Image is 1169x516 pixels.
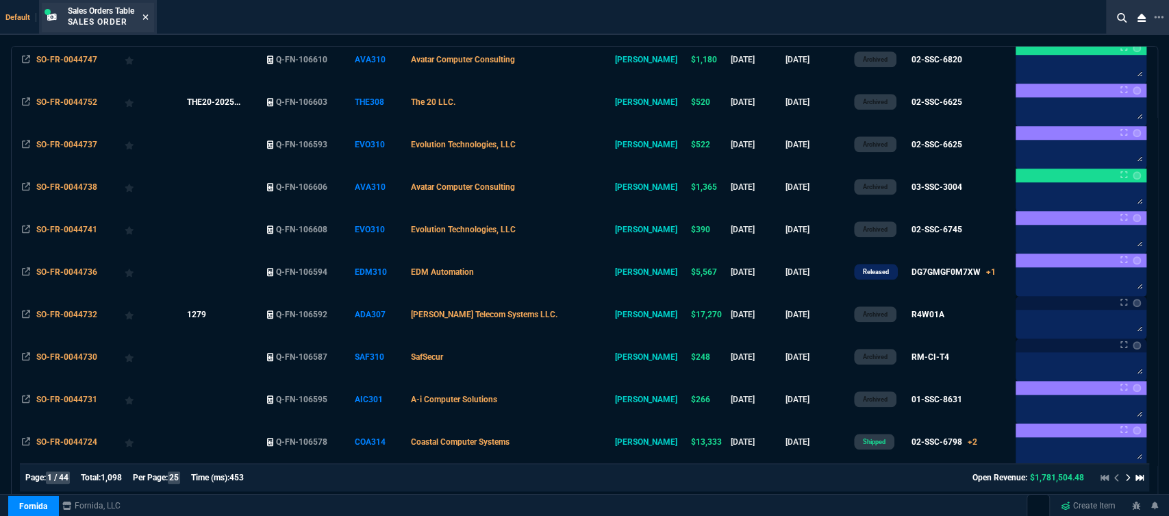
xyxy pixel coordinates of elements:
[81,473,101,482] span: Total:
[353,421,409,463] td: COA314
[613,38,689,81] td: [PERSON_NAME]
[353,81,409,123] td: THE308
[68,16,134,27] p: Sales Order
[276,310,327,319] span: Q-FN-106592
[5,13,36,22] span: Default
[729,293,783,336] td: [DATE]
[411,97,455,107] span: The 20 LLC.
[353,251,409,293] td: EDM310
[863,139,888,150] p: Archived
[353,336,409,378] td: SAF310
[276,352,327,362] span: Q-FN-106587
[863,267,889,278] p: Released
[22,140,30,149] nx-icon: Open In Opposite Panel
[863,97,888,108] p: Archived
[411,437,510,447] span: Coastal Computer Systems
[613,123,689,166] td: [PERSON_NAME]
[1132,10,1151,26] nx-icon: Close Workbench
[187,96,262,108] nx-fornida-value: THE20-20250806-536
[276,97,327,107] span: Q-FN-106603
[411,225,516,234] span: Evolution Technologies, LLC
[36,140,97,149] span: SO-FR-0044737
[22,395,30,404] nx-icon: Open In Opposite Panel
[36,55,97,64] span: SO-FR-0044747
[36,225,97,234] span: SO-FR-0044741
[911,393,961,406] div: 01-SSC-8631
[863,309,888,320] p: Archived
[36,97,97,107] span: SO-FR-0044752
[36,267,97,277] span: SO-FR-0044736
[729,336,783,378] td: [DATE]
[1111,10,1132,26] nx-icon: Search
[613,378,689,421] td: [PERSON_NAME]
[168,471,180,484] span: 25
[729,208,783,251] td: [DATE]
[353,293,409,336] td: ADA307
[125,262,160,282] div: Add to Watchlist
[729,123,783,166] td: [DATE]
[411,182,515,192] span: Avatar Computer Consulting
[783,336,851,378] td: [DATE]
[36,352,97,362] span: SO-FR-0044730
[276,267,327,277] span: Q-FN-106594
[187,97,240,107] span: THE20-2025...
[411,140,516,149] span: Evolution Technologies, LLC
[187,310,206,319] span: 1279
[688,421,728,463] td: $13,333
[353,378,409,421] td: AIC301
[688,38,728,81] td: $1,180
[863,54,888,65] p: Archived
[46,471,70,484] span: 1 / 44
[125,220,160,239] div: Add to Watchlist
[613,251,689,293] td: [PERSON_NAME]
[125,177,160,197] div: Add to Watchlist
[22,55,30,64] nx-icon: Open In Opposite Panel
[911,96,961,108] div: 02-SSC-6625
[276,182,327,192] span: Q-FN-106606
[972,473,1027,482] span: Open Revenue:
[125,50,160,69] div: Add to Watchlist
[229,473,244,482] span: 453
[911,308,944,321] div: R4W01A
[276,225,327,234] span: Q-FN-106608
[411,395,497,404] span: A-i Computer Solutions
[191,473,229,482] span: Time (ms):
[22,97,30,107] nx-icon: Open In Opposite Panel
[22,182,30,192] nx-icon: Open In Opposite Panel
[125,305,160,324] div: Add to Watchlist
[36,310,97,319] span: SO-FR-0044732
[411,352,443,362] span: SafSecur
[613,81,689,123] td: [PERSON_NAME]
[688,81,728,123] td: $520
[729,38,783,81] td: [DATE]
[911,266,995,278] div: DG7GMGF0M7XW+1
[688,208,728,251] td: $390
[187,308,262,321] nx-fornida-value: 1279
[911,223,961,236] div: 02-SSC-6745
[276,437,327,447] span: Q-FN-106578
[911,138,961,151] div: 02-SSC-6625
[783,378,851,421] td: [DATE]
[729,378,783,421] td: [DATE]
[613,166,689,208] td: [PERSON_NAME]
[22,267,30,277] nx-icon: Open In Opposite Panel
[911,53,961,66] div: 02-SSC-6820
[783,293,851,336] td: [DATE]
[729,421,783,463] td: [DATE]
[613,293,689,336] td: [PERSON_NAME]
[101,473,122,482] span: 1,098
[911,351,948,363] div: RM-CI-T4
[911,181,961,193] div: 03-SSC-3004
[36,437,97,447] span: SO-FR-0044724
[36,395,97,404] span: SO-FR-0044731
[863,182,888,193] p: Archived
[22,225,30,234] nx-icon: Open In Opposite Panel
[125,135,160,154] div: Add to Watchlist
[863,394,888,405] p: Archived
[863,224,888,235] p: Archived
[25,473,46,482] span: Page:
[125,432,160,452] div: Add to Watchlist
[276,395,327,404] span: Q-FN-106595
[411,55,515,64] span: Avatar Computer Consulting
[783,38,851,81] td: [DATE]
